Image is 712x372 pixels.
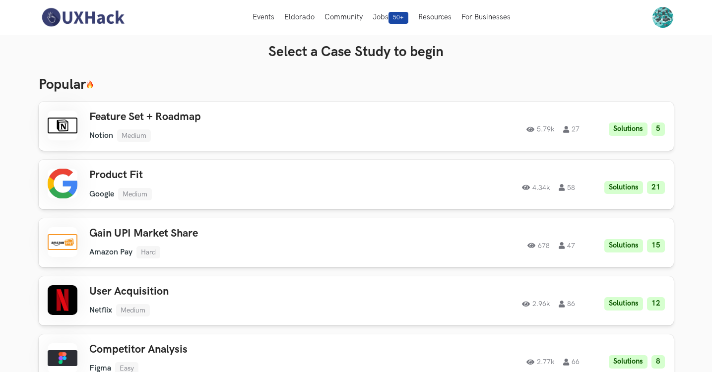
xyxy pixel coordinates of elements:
span: 50+ [388,12,408,24]
span: 5.79k [526,126,554,133]
a: Gain UPI Market ShareAmazon PayHard67847Solutions15 [39,218,674,267]
li: Solutions [604,181,643,194]
li: 8 [651,355,665,369]
span: 678 [527,242,550,249]
a: Feature Set + RoadmapNotionMedium5.79k27Solutions5 [39,102,674,151]
span: 66 [563,359,580,366]
li: Notion [89,131,113,140]
h3: User Acquisition [89,285,371,298]
li: Medium [117,129,151,142]
li: Solutions [609,123,647,136]
img: Your profile pic [652,7,673,28]
h3: Product Fit [89,169,371,182]
span: 58 [559,184,575,191]
h3: Gain UPI Market Share [89,227,371,240]
img: UXHack-logo.png [39,7,127,28]
h3: Select a Case Study to begin [39,44,674,61]
li: Google [89,189,114,199]
li: Solutions [609,355,647,369]
span: 86 [559,301,575,308]
li: Amazon Pay [89,248,132,257]
li: 5 [651,123,665,136]
h3: Popular [39,76,674,93]
a: Product FitGoogleMedium4.34k58Solutions21 [39,160,674,209]
li: Medium [116,304,150,316]
img: 🔥 [86,80,94,89]
span: 2.96k [522,301,550,308]
h3: Competitor Analysis [89,343,371,356]
span: 2.77k [526,359,554,366]
li: 21 [647,181,665,194]
span: 27 [563,126,580,133]
span: 4.34k [522,184,550,191]
li: Hard [136,246,160,258]
li: Solutions [604,239,643,252]
li: Medium [118,188,152,200]
li: Netflix [89,306,112,315]
li: Solutions [604,297,643,310]
h3: Feature Set + Roadmap [89,111,371,124]
li: 15 [647,239,665,252]
span: 47 [559,242,575,249]
a: User AcquisitionNetflixMedium2.96k86Solutions12 [39,276,674,325]
li: 12 [647,297,665,310]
